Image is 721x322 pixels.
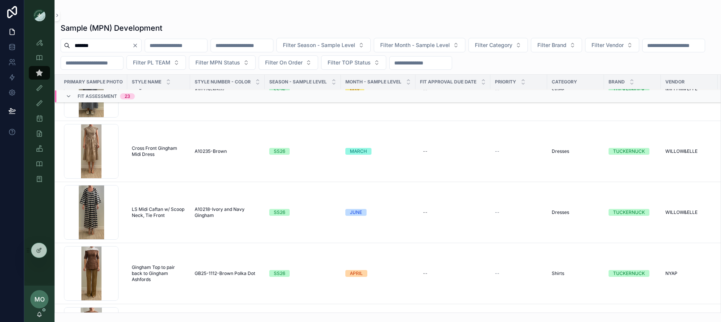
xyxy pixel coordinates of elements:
span: Shirts [552,270,564,276]
button: Select Button [259,55,318,70]
a: LS Midi Caftan w/ Scoop Neck, Tie Front [132,206,186,218]
h1: Sample (MPN) Development [61,23,162,33]
a: Dresses [552,209,599,215]
div: MARCH [350,148,367,155]
span: Vendor [665,79,685,85]
a: SS26 [269,270,336,277]
div: -- [423,270,428,276]
a: TUCKERNUCK [609,270,656,277]
span: Filter Vendor [591,41,624,49]
span: Category [552,79,577,85]
a: JUNE [345,209,411,216]
span: GB25-1112-Brown Polka Dot [195,270,255,276]
a: Cross Front Gingham Midi Dress [132,145,186,157]
button: Select Button [531,38,582,52]
span: Filter On Order [265,59,303,66]
a: MARCH [345,148,411,155]
button: Select Button [276,38,371,52]
span: NYAP [665,270,677,276]
span: MO [34,295,45,304]
a: TUCKERNUCK [609,148,656,155]
span: Filter Month - Sample Level [380,41,450,49]
div: 23 [125,93,130,99]
span: Filter Season - Sample Level [283,41,355,49]
div: JUNE [350,209,362,216]
span: Dresses [552,209,569,215]
a: -- [420,267,486,280]
span: Dresses [552,148,569,154]
button: Select Button [189,55,256,70]
span: Style Number - Color [195,79,251,85]
span: A10235-Brown [195,148,227,154]
span: Primary Sample Photo [64,79,123,85]
span: -- [495,270,499,276]
a: -- [495,209,543,215]
a: GB25-1112-Brown Polka Dot [195,270,260,276]
a: A10218-Ivory and Navy Gingham [195,206,260,218]
a: Dresses [552,148,599,154]
span: Filter PL TEAM [133,59,170,66]
a: NYAP [665,270,713,276]
a: Gingham Top to pair back to Gingham Ashfords [132,264,186,283]
div: APRIL [350,270,363,277]
span: MONTH - SAMPLE LEVEL [345,79,401,85]
button: Select Button [374,38,465,52]
a: WILLOW&ELLE [665,148,713,154]
span: Filter Category [475,41,512,49]
span: Fit Approval Due Date [420,79,476,85]
button: Select Button [321,55,386,70]
a: SS26 [269,148,336,155]
a: APRIL [345,270,411,277]
div: SS26 [274,148,285,155]
a: Shirts [552,270,599,276]
a: A10235-Brown [195,148,260,154]
span: WILLOW&ELLE [665,209,698,215]
a: WILLOW&ELLE [665,209,713,215]
a: -- [495,148,543,154]
div: SS26 [274,270,285,277]
span: Fit Assessment [78,93,117,99]
div: TUCKERNUCK [613,270,645,277]
div: SS26 [274,209,285,216]
a: -- [495,270,543,276]
span: Filter Brand [537,41,566,49]
div: TUCKERNUCK [613,209,645,216]
a: -- [420,206,486,218]
button: Select Button [126,55,186,70]
button: Clear [132,42,141,49]
div: TUCKERNUCK [613,148,645,155]
button: Select Button [468,38,528,52]
a: TUCKERNUCK [609,209,656,216]
span: Brand [609,79,625,85]
span: Season - Sample Level [269,79,327,85]
span: Filter MPN Status [195,59,240,66]
div: -- [423,148,428,154]
span: -- [495,209,499,215]
a: -- [420,145,486,157]
span: Filter TOP Status [328,59,371,66]
div: -- [423,209,428,215]
img: App logo [33,9,45,21]
button: Select Button [585,38,639,52]
span: -- [495,148,499,154]
span: PRIORITY [495,79,516,85]
div: scrollable content [24,30,55,196]
span: WILLOW&ELLE [665,148,698,154]
a: SS26 [269,209,336,216]
span: Style Name [132,79,161,85]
